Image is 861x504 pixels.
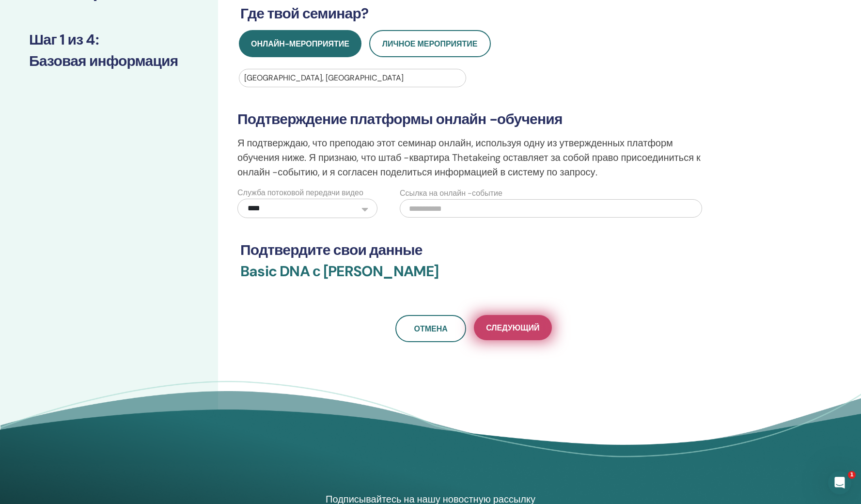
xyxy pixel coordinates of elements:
h3: Подтвердите свои данные [240,241,707,259]
h3: Базовая информация [29,52,189,70]
button: Онлайн-мероприятие [239,30,361,57]
a: Отмена [395,315,466,342]
button: Личное мероприятие [369,30,491,57]
span: 1 [848,471,856,479]
h3: Шаг 1 из 4 : [29,31,189,48]
label: Ссылка на онлайн -событие [400,188,502,199]
span: Онлайн-мероприятие [251,39,349,49]
h3: Basic DNA с [PERSON_NAME] [240,263,707,292]
button: Следующий [474,315,551,340]
span: Личное мероприятие [382,39,478,49]
span: Отмена [414,324,447,334]
h3: Где твой семинар? [240,5,707,22]
p: Я подтверждаю, что преподаю этот семинар онлайн, используя одну из утвержденных платформ обучения... [237,136,710,179]
span: Следующий [486,323,539,333]
label: Служба потоковой передачи видео [237,187,363,199]
iframe: Intercom live chat [828,471,851,494]
h3: Подтверждение платформы онлайн -обучения [237,110,710,128]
